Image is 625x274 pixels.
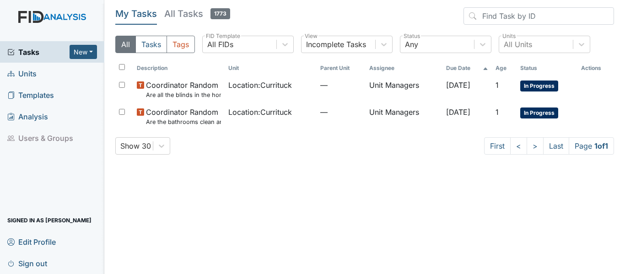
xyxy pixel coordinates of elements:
button: Tasks [135,36,167,53]
a: Last [543,137,569,155]
td: Unit Managers [366,76,442,103]
th: Toggle SortBy [225,60,317,76]
div: All Units [504,39,532,50]
div: Type filter [115,36,195,53]
span: — [320,107,362,118]
small: Are all the blinds in the home operational and clean? [146,91,221,99]
a: < [510,137,527,155]
button: All [115,36,136,53]
span: Analysis [7,109,48,124]
span: In Progress [520,107,558,118]
th: Toggle SortBy [442,60,492,76]
th: Toggle SortBy [517,60,577,76]
strong: 1 of 1 [594,141,608,150]
td: Unit Managers [366,103,442,130]
small: Are the bathrooms clean and in good repair? [146,118,221,126]
nav: task-pagination [484,137,614,155]
th: Toggle SortBy [133,60,225,76]
a: > [527,137,544,155]
span: [DATE] [446,81,470,90]
input: Find Task by ID [463,7,614,25]
input: Toggle All Rows Selected [119,64,125,70]
span: 1 [496,81,499,90]
a: Tasks [7,47,70,58]
div: All FIDs [207,39,233,50]
span: Sign out [7,256,47,270]
button: Tags [167,36,195,53]
a: First [484,137,511,155]
h5: All Tasks [164,7,230,20]
div: Any [405,39,418,50]
span: Location : Currituck [228,107,292,118]
span: In Progress [520,81,558,91]
span: Coordinator Random Are all the blinds in the home operational and clean? [146,80,221,99]
th: Toggle SortBy [317,60,366,76]
span: Location : Currituck [228,80,292,91]
span: Page [569,137,614,155]
span: Units [7,66,37,81]
span: Signed in as [PERSON_NAME] [7,213,92,227]
th: Toggle SortBy [492,60,517,76]
span: — [320,80,362,91]
span: 1 [496,107,499,117]
button: New [70,45,97,59]
span: [DATE] [446,107,470,117]
span: Templates [7,88,54,102]
span: Edit Profile [7,235,56,249]
span: Coordinator Random Are the bathrooms clean and in good repair? [146,107,221,126]
th: Actions [577,60,614,76]
th: Assignee [366,60,442,76]
span: 1773 [210,8,230,19]
div: Show 30 [120,140,151,151]
h5: My Tasks [115,7,157,20]
div: Incomplete Tasks [306,39,366,50]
